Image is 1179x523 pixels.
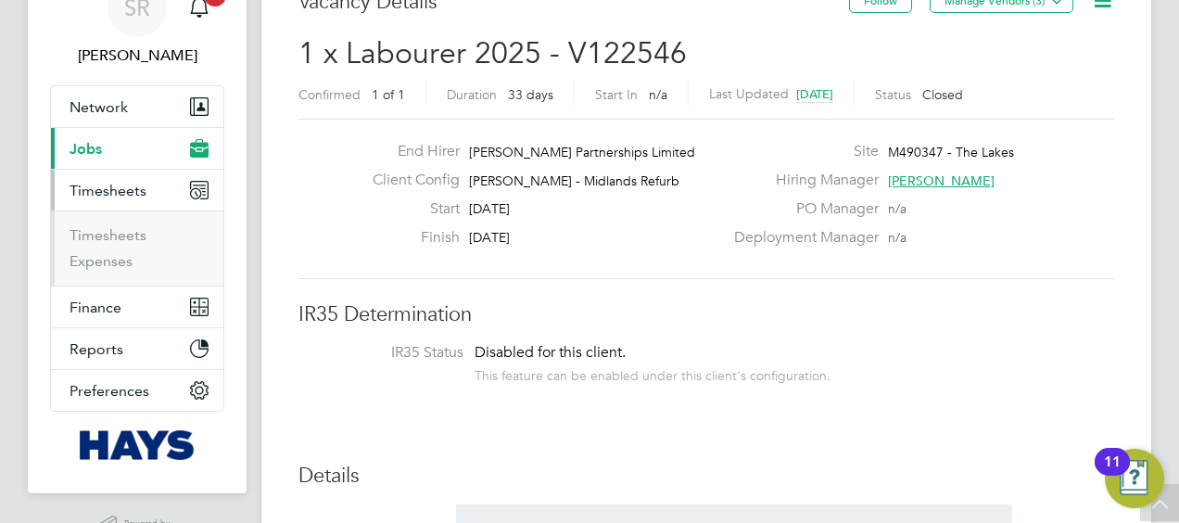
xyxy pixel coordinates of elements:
label: Site [723,142,879,161]
label: Client Config [358,171,460,190]
span: [PERSON_NAME] - Midlands Refurb [469,172,679,189]
span: Jobs [70,140,102,158]
span: [DATE] [796,86,833,102]
span: [PERSON_NAME] [888,172,995,189]
span: n/a [888,200,906,217]
span: Finance [70,299,121,316]
span: Reports [70,340,123,358]
span: 1 x Labourer 2025 - V122546 [298,35,687,71]
a: Timesheets [70,226,146,244]
div: Timesheets [51,210,223,286]
label: Confirmed [298,86,361,103]
button: Jobs [51,128,223,169]
label: Hiring Manager [723,171,879,190]
a: Go to home page [50,430,224,460]
label: Last Updated [709,85,789,102]
label: Finish [358,228,460,248]
label: Start [358,199,460,219]
span: Samantha Robinson [50,45,224,67]
label: PO Manager [723,199,879,219]
span: [DATE] [469,229,510,246]
label: Start In [595,86,638,103]
label: Duration [447,86,497,103]
button: Open Resource Center, 11 new notifications [1105,449,1164,508]
button: Preferences [51,370,223,411]
span: n/a [888,229,906,246]
button: Reports [51,328,223,369]
span: n/a [649,86,667,103]
h3: Details [298,463,1114,490]
span: [PERSON_NAME] Partnerships Limited [469,144,695,160]
h3: IR35 Determination [298,301,1114,328]
label: End Hirer [358,142,460,161]
button: Network [51,86,223,127]
div: This feature can be enabled under this client's configuration. [475,363,830,384]
span: Timesheets [70,182,146,199]
span: 33 days [508,86,553,103]
label: Status [875,86,911,103]
img: hays-logo-retina.png [80,430,196,460]
label: IR35 Status [317,343,463,363]
button: Timesheets [51,170,223,210]
span: [DATE] [469,200,510,217]
label: Deployment Manager [723,228,879,248]
span: Closed [922,86,963,103]
span: Disabled for this client. [475,343,626,362]
a: Expenses [70,252,133,270]
div: 11 [1104,462,1121,486]
button: Finance [51,287,223,327]
span: M490347 - The Lakes [888,144,1014,160]
span: 1 of 1 [372,86,405,103]
span: Network [70,98,128,116]
span: Preferences [70,382,149,400]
